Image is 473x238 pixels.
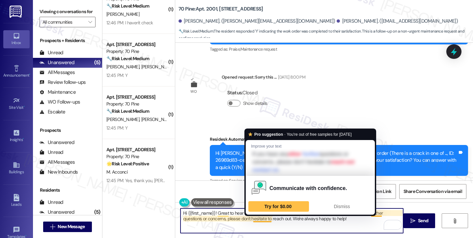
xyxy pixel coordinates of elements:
textarea: To enrich screen reader interactions, please activate Accessibility in Grammarly extension settings [181,208,403,233]
b: Status [227,89,242,96]
span: • [29,72,30,77]
a: Leads [3,192,30,210]
a: Site Visit • [3,95,30,113]
div: [PERSON_NAME]. ([PERSON_NAME][EMAIL_ADDRESS][DOMAIN_NAME]) [179,18,335,25]
div: Tagged as: [210,176,468,185]
div: Maintenance [40,89,76,96]
div: Residents [33,187,102,194]
span: Service request review , [229,178,269,183]
label: Show details [243,100,267,107]
strong: 🌟 Risk Level: Positive [106,161,149,167]
span: [PERSON_NAME] [106,11,139,17]
i:  [452,218,457,224]
div: Apt. [STREET_ADDRESS] [106,41,167,48]
button: New Message [43,222,92,232]
i:  [410,218,415,224]
div: [DATE] 8:00 PM [276,74,305,81]
button: Share Conversation via email [399,184,466,199]
button: Send [403,213,435,228]
div: 12:45 PM: Y [106,125,127,131]
div: Hi [PERSON_NAME] and [PERSON_NAME]! I'm checking in on your latest work order (There is a crack i... [215,150,458,171]
div: Apt. [STREET_ADDRESS] [106,146,167,153]
strong: 🔧 Risk Level: Medium [106,3,149,9]
i:  [88,19,92,25]
div: Review follow-ups [40,79,86,86]
div: Property: 70 Pine [106,48,167,55]
a: Inbox [3,30,30,48]
div: : Closed [227,88,270,98]
div: Unread [40,49,63,56]
div: All Messages [40,159,75,166]
span: Share Conversation via email [403,188,462,195]
div: 12:45 PM: Y [106,72,127,78]
span: [PERSON_NAME] [141,116,174,122]
span: • [24,104,25,109]
input: All communities [42,17,85,27]
span: Praise , [229,46,240,52]
a: Insights • [3,127,30,145]
span: Maintenance request [240,46,277,52]
span: New Message [58,223,85,230]
div: Unanswered [40,139,74,146]
label: Viewing conversations for [40,7,96,17]
div: All Messages [40,69,75,76]
span: • [25,233,26,238]
b: 70 Pine: Apt. 2001, [STREET_ADDRESS] [179,6,263,12]
div: Property: 70 Pine [106,153,167,160]
span: Send [418,217,428,224]
div: Prospects [33,127,102,134]
a: Buildings [3,159,30,177]
div: 12:46 PM: I haven't check [106,20,153,26]
div: Unread [40,199,63,206]
div: Unread [40,149,63,156]
div: New Inbounds [40,169,78,176]
div: (5) [93,207,102,217]
div: Opened request: Sorry this ... [222,74,305,83]
div: Residesk Automated Survey [210,136,468,145]
div: Apt. [STREET_ADDRESS] [106,94,167,101]
div: Escalate [40,108,65,115]
div: Property: 70 Pine [106,101,167,107]
span: Get Conversation Link [346,188,391,195]
strong: 🔧 Risk Level: Medium [106,108,149,114]
span: M. Acconci [106,169,127,175]
div: 12:45 PM: Yes, thank you, [PERSON_NAME]! [106,178,188,183]
span: : The resident responded 'Y' indicating the work order was completed to their satisfaction. This ... [179,28,473,42]
div: WO [190,88,197,95]
span: [PERSON_NAME] [106,116,141,122]
div: WO Follow-ups [40,99,80,106]
img: ResiDesk Logo [10,6,23,18]
div: Unanswered [40,209,74,216]
span: [PERSON_NAME] [106,64,141,70]
span: [PERSON_NAME] [141,64,174,70]
div: (5) [93,58,102,68]
div: Unanswered [40,59,74,66]
div: [PERSON_NAME]. ([EMAIL_ADDRESS][DOMAIN_NAME]) [337,18,458,25]
div: Prospects + Residents [33,37,102,44]
i:  [50,224,55,229]
span: • [23,136,24,141]
strong: 🔧 Risk Level: Medium [179,29,213,34]
div: Tagged as: [210,44,468,54]
strong: 🔧 Risk Level: Medium [106,56,149,61]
